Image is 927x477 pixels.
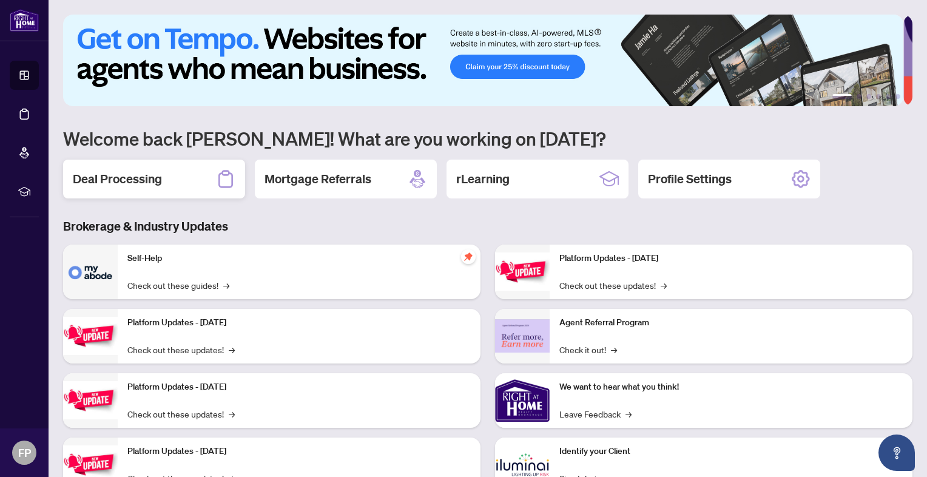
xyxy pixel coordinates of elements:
[18,444,31,461] span: FP
[229,407,235,421] span: →
[265,171,371,188] h2: Mortgage Referrals
[63,317,118,355] img: Platform Updates - September 16, 2025
[127,279,229,292] a: Check out these guides!→
[878,435,915,471] button: Open asap
[73,171,162,188] h2: Deal Processing
[127,316,471,330] p: Platform Updates - [DATE]
[495,373,550,428] img: We want to hear what you think!
[832,94,852,99] button: 1
[886,94,891,99] button: 5
[127,252,471,265] p: Self-Help
[866,94,871,99] button: 3
[495,319,550,353] img: Agent Referral Program
[63,15,903,106] img: Slide 0
[63,245,118,299] img: Self-Help
[63,127,912,150] h1: Welcome back [PERSON_NAME]! What are you working on [DATE]?
[661,279,667,292] span: →
[625,407,632,421] span: →
[456,171,510,188] h2: rLearning
[895,94,900,99] button: 6
[461,249,476,264] span: pushpin
[559,407,632,421] a: Leave Feedback→
[559,316,903,330] p: Agent Referral Program
[63,381,118,419] img: Platform Updates - July 21, 2025
[559,252,903,265] p: Platform Updates - [DATE]
[127,407,235,421] a: Check out these updates!→
[559,445,903,458] p: Identify your Client
[648,171,732,188] h2: Profile Settings
[559,343,617,356] a: Check it out!→
[559,381,903,394] p: We want to hear what you think!
[127,445,471,458] p: Platform Updates - [DATE]
[63,218,912,235] h3: Brokerage & Industry Updates
[10,9,39,32] img: logo
[127,381,471,394] p: Platform Updates - [DATE]
[229,343,235,356] span: →
[611,343,617,356] span: →
[223,279,229,292] span: →
[857,94,861,99] button: 2
[127,343,235,356] a: Check out these updates!→
[559,279,667,292] a: Check out these updates!→
[495,252,550,291] img: Platform Updates - June 23, 2025
[876,94,881,99] button: 4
